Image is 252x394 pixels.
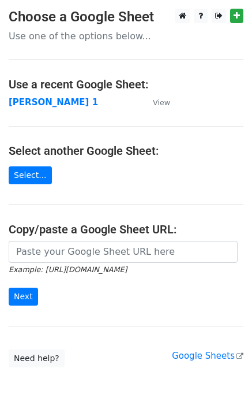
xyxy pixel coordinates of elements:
input: Next [9,288,38,306]
a: Google Sheets [172,351,243,361]
h4: Copy/paste a Google Sheet URL: [9,222,243,236]
small: Example: [URL][DOMAIN_NAME] [9,265,127,274]
input: Paste your Google Sheet URL here [9,241,238,263]
a: [PERSON_NAME] 1 [9,97,98,107]
iframe: Chat Widget [194,339,252,394]
small: View [153,98,170,107]
a: View [141,97,170,107]
h4: Select another Google Sheet: [9,144,243,158]
p: Use one of the options below... [9,30,243,42]
h3: Choose a Google Sheet [9,9,243,25]
a: Need help? [9,350,65,367]
h4: Use a recent Google Sheet: [9,77,243,91]
a: Select... [9,166,52,184]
